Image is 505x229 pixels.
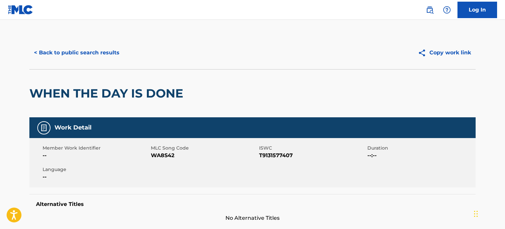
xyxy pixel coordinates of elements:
[8,5,33,14] img: MLC Logo
[151,145,257,152] span: MLC Song Code
[36,201,469,208] h5: Alternative Titles
[443,6,451,14] img: help
[151,152,257,159] span: WA8S42
[54,124,91,131] h5: Work Detail
[29,86,186,101] h2: WHEN THE DAY IS DONE
[367,145,474,152] span: Duration
[367,152,474,159] span: --:--
[259,145,366,152] span: ISWC
[29,214,476,222] span: No Alternative Titles
[457,2,497,18] a: Log In
[259,152,366,159] span: T9131577407
[43,152,149,159] span: --
[40,124,48,132] img: Work Detail
[29,44,124,61] button: < Back to public search results
[423,3,436,16] a: Public Search
[418,49,429,57] img: Copy work link
[474,204,478,224] div: Drag
[43,166,149,173] span: Language
[426,6,434,14] img: search
[413,44,476,61] button: Copy work link
[43,145,149,152] span: Member Work Identifier
[43,173,149,181] span: --
[440,3,454,16] div: Help
[472,197,505,229] iframe: Chat Widget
